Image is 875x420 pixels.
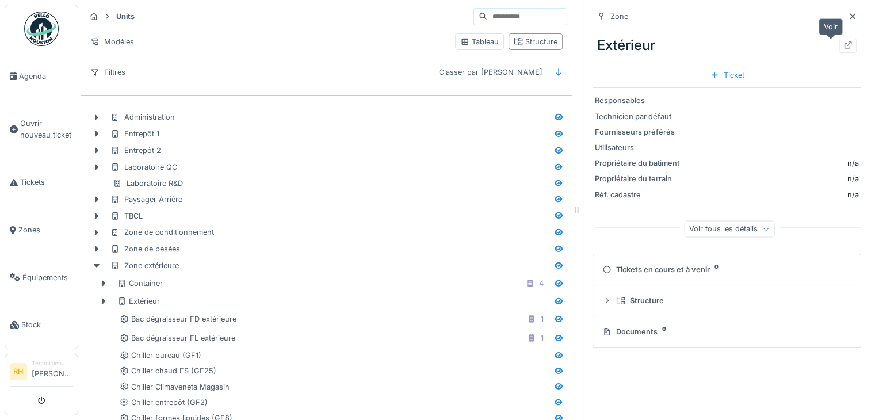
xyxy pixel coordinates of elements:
div: Entrepôt 1 [110,128,159,139]
div: Extérieur [593,30,861,60]
div: Voir [819,18,843,35]
div: Ticket [705,67,749,83]
span: Zones [18,224,73,235]
div: Documents [602,326,847,337]
summary: Documents0 [598,321,856,342]
div: Réf. cadastre [595,189,681,200]
a: Agenda [5,52,78,100]
div: Laboratoire R&D [113,178,183,189]
div: Structure [616,295,847,306]
span: Tickets [20,177,73,188]
a: Zones [5,206,78,254]
div: Technicien [32,359,73,368]
div: Zone [610,11,628,22]
div: Chiller Climaveneta Magasin [120,381,230,392]
div: Administration [110,112,175,123]
div: 1 [541,333,544,343]
div: Fournisseurs préférés [595,127,681,138]
summary: Tickets en cours et à venir0 [598,259,856,280]
div: Bac dégraisseur FL extérieure [120,333,235,343]
li: [PERSON_NAME] [32,359,73,384]
a: Tickets [5,159,78,207]
div: 4 [539,278,544,289]
div: Zone extérieure [110,260,179,271]
span: Agenda [19,71,73,82]
div: Technicien par défaut [595,111,681,122]
a: Ouvrir nouveau ticket [5,100,78,159]
div: Chiller chaud FS (GF25) [120,365,216,376]
div: Extérieur [117,296,160,307]
summary: Structure [598,290,856,311]
div: n/a [847,158,859,169]
span: Équipements [22,272,73,283]
img: Badge_color-CXgf-gQk.svg [24,12,59,46]
div: Responsables [595,95,681,106]
div: Propriétaire du batiment [595,158,681,169]
a: Équipements [5,254,78,301]
div: Chiller entrepôt (GF2) [120,397,208,408]
div: Laboratoire QC [110,162,177,173]
div: Entrepôt 2 [110,145,161,156]
div: Bac dégraisseur FD extérieure [120,314,236,324]
div: Classer par [PERSON_NAME] [434,64,548,81]
div: Propriétaire du terrain [595,173,681,184]
div: Paysager Arrière [110,194,182,205]
div: Voir tous les détails [684,221,774,238]
div: Structure [514,36,557,47]
div: Tickets en cours et à venir [602,264,847,275]
div: n/a [686,189,859,200]
a: Stock [5,301,78,349]
div: Chiller bureau (GF1) [120,350,201,361]
div: Container [117,278,163,289]
div: n/a [686,173,859,184]
div: Filtres [85,64,131,81]
a: RH Technicien[PERSON_NAME] [10,359,73,387]
div: 1 [541,314,544,324]
div: Zone de conditionnement [110,227,214,238]
div: Modèles [85,33,139,50]
span: Stock [21,319,73,330]
div: Utilisateurs [595,142,681,153]
div: Tableau [460,36,499,47]
strong: Units [112,11,139,22]
li: RH [10,363,27,380]
span: Ouvrir nouveau ticket [20,118,73,140]
div: Zone de pesées [110,243,180,254]
div: TBCL [110,211,143,222]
